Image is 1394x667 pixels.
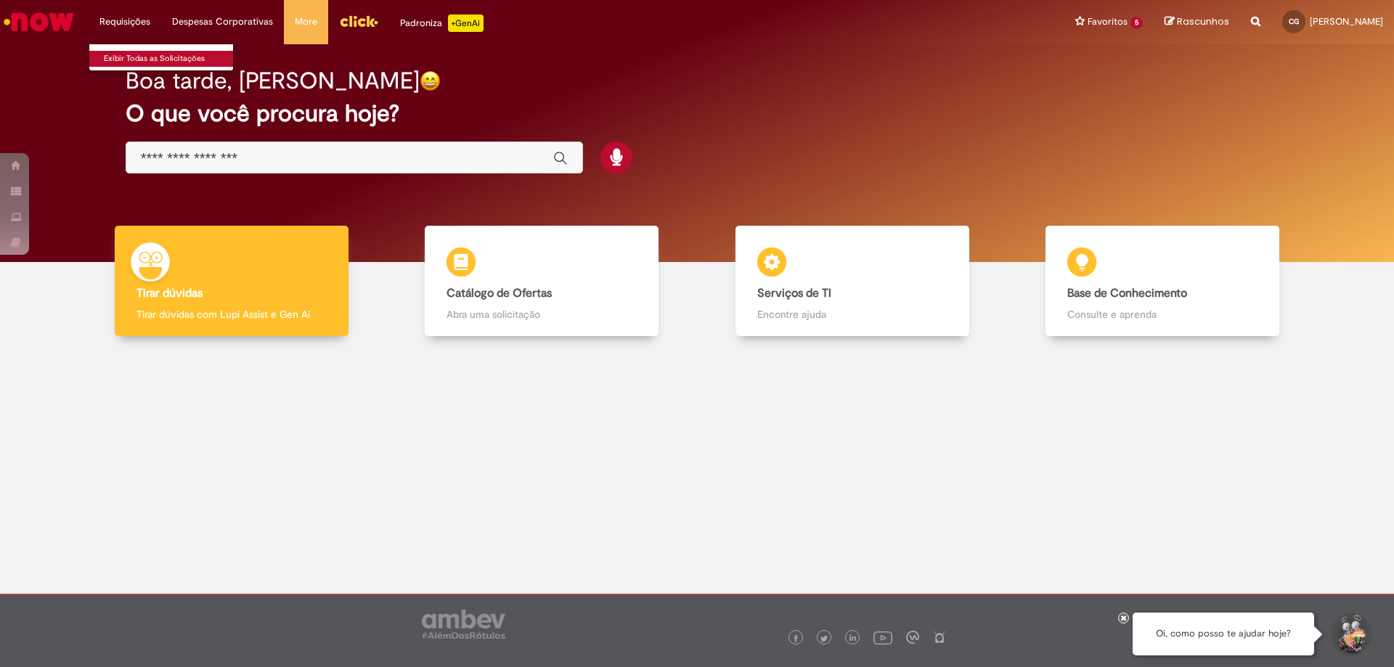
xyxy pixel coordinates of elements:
img: logo_footer_naosei.png [933,631,946,644]
p: Consulte e aprenda [1067,307,1258,322]
b: Serviços de TI [757,286,831,300]
div: Padroniza [400,15,484,32]
span: Despesas Corporativas [172,15,273,29]
a: Exibir Todas as Solicitações [89,51,249,67]
span: CG [1289,17,1299,26]
p: Abra uma solicitação [447,307,637,322]
h2: Boa tarde, [PERSON_NAME] [126,68,420,94]
ul: Requisições [89,44,234,71]
img: logo_footer_workplace.png [906,631,919,644]
h2: O que você procura hoje? [126,101,1269,126]
span: [PERSON_NAME] [1310,15,1383,28]
img: click_logo_yellow_360x200.png [339,10,378,32]
img: ServiceNow [1,7,76,36]
div: Oi, como posso te ajudar hoje? [1133,613,1314,655]
img: logo_footer_ambev_rotulo_gray.png [422,610,505,639]
b: Tirar dúvidas [136,286,203,300]
a: Catálogo de Ofertas Abra uma solicitação [387,226,698,337]
img: logo_footer_youtube.png [873,628,892,647]
img: logo_footer_linkedin.png [849,634,857,643]
img: logo_footer_facebook.png [792,635,799,642]
span: Requisições [99,15,150,29]
p: +GenAi [448,15,484,32]
a: Base de Conhecimento Consulte e aprenda [1008,226,1318,337]
span: More [295,15,317,29]
p: Tirar dúvidas com Lupi Assist e Gen Ai [136,307,327,322]
img: logo_footer_twitter.png [820,635,828,642]
button: Iniciar Conversa de Suporte [1329,613,1372,656]
p: Encontre ajuda [757,307,947,322]
span: 5 [1130,17,1143,29]
span: Rascunhos [1177,15,1229,28]
b: Base de Conhecimento [1067,286,1187,300]
a: Tirar dúvidas Tirar dúvidas com Lupi Assist e Gen Ai [76,226,387,337]
a: Serviços de TI Encontre ajuda [697,226,1008,337]
a: Rascunhos [1165,15,1229,29]
span: Favoritos [1088,15,1128,29]
b: Catálogo de Ofertas [447,286,552,300]
img: happy-face.png [420,70,441,91]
